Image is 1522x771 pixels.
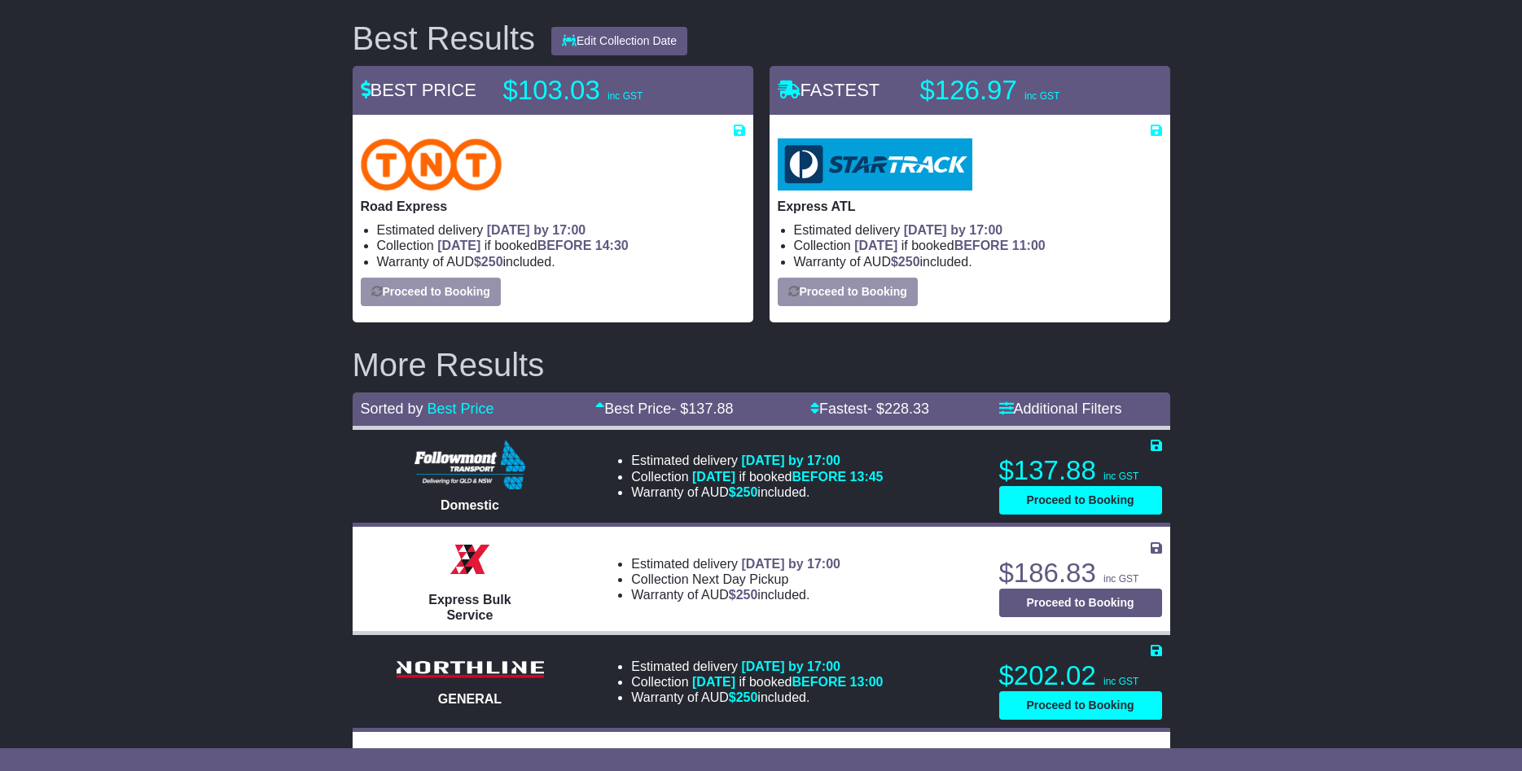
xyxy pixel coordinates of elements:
[999,589,1162,617] button: Proceed to Booking
[794,222,1162,238] li: Estimated delivery
[778,138,972,191] img: StarTrack: Express ATL
[1024,90,1059,102] span: inc GST
[445,535,494,584] img: Border Express: Express Bulk Service
[361,199,745,214] p: Road Express
[884,401,929,417] span: 228.33
[736,690,758,704] span: 250
[850,675,884,689] span: 13:00
[595,239,629,252] span: 14:30
[1103,471,1138,482] span: inc GST
[891,255,920,269] span: $
[729,485,758,499] span: $
[595,401,733,417] a: Best Price- $137.88
[867,401,929,417] span: - $
[1103,573,1138,585] span: inc GST
[1012,239,1046,252] span: 11:00
[920,74,1124,107] p: $126.97
[487,223,586,237] span: [DATE] by 17:00
[854,239,1045,252] span: if booked
[377,238,745,253] li: Collection
[692,675,883,689] span: if booked
[999,401,1122,417] a: Additional Filters
[377,222,745,238] li: Estimated delivery
[854,239,897,252] span: [DATE]
[898,255,920,269] span: 250
[361,401,423,417] span: Sorted by
[904,223,1003,237] span: [DATE] by 17:00
[361,80,476,100] span: BEST PRICE
[792,675,846,689] span: BEFORE
[428,593,511,622] span: Express Bulk Service
[631,659,883,674] li: Estimated delivery
[999,691,1162,720] button: Proceed to Booking
[741,659,840,673] span: [DATE] by 17:00
[778,199,1162,214] p: Express ATL
[377,254,745,269] li: Warranty of AUD included.
[353,347,1170,383] h2: More Results
[441,498,499,512] span: Domestic
[438,692,502,706] span: GENERAL
[361,138,502,191] img: TNT Domestic: Road Express
[729,588,758,602] span: $
[736,485,758,499] span: 250
[954,239,1009,252] span: BEFORE
[1103,676,1138,687] span: inc GST
[344,20,544,56] div: Best Results
[688,401,733,417] span: 137.88
[794,238,1162,253] li: Collection
[631,453,883,468] li: Estimated delivery
[437,239,628,252] span: if booked
[999,486,1162,515] button: Proceed to Booking
[792,470,846,484] span: BEFORE
[474,255,503,269] span: $
[414,440,526,489] img: Followmont Transport: Domestic
[692,572,788,586] span: Next Day Pickup
[503,74,707,107] p: $103.03
[692,675,735,689] span: [DATE]
[741,557,840,571] span: [DATE] by 17:00
[999,454,1162,487] p: $137.88
[631,572,840,587] li: Collection
[607,90,643,102] span: inc GST
[551,27,687,55] button: Edit Collection Date
[631,469,883,484] li: Collection
[631,690,883,705] li: Warranty of AUD included.
[778,278,918,306] button: Proceed to Booking
[437,239,480,252] span: [DATE]
[671,401,733,417] span: - $
[631,484,883,500] li: Warranty of AUD included.
[999,557,1162,589] p: $186.83
[741,453,840,467] span: [DATE] by 17:00
[388,656,551,683] img: Northline Distribution: GENERAL
[778,80,880,100] span: FASTEST
[999,659,1162,692] p: $202.02
[361,278,501,306] button: Proceed to Booking
[850,470,884,484] span: 13:45
[631,674,883,690] li: Collection
[810,401,929,417] a: Fastest- $228.33
[481,255,503,269] span: 250
[631,587,840,602] li: Warranty of AUD included.
[692,470,735,484] span: [DATE]
[692,470,883,484] span: if booked
[428,401,494,417] a: Best Price
[736,588,758,602] span: 250
[794,254,1162,269] li: Warranty of AUD included.
[729,690,758,704] span: $
[537,239,592,252] span: BEFORE
[631,556,840,572] li: Estimated delivery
